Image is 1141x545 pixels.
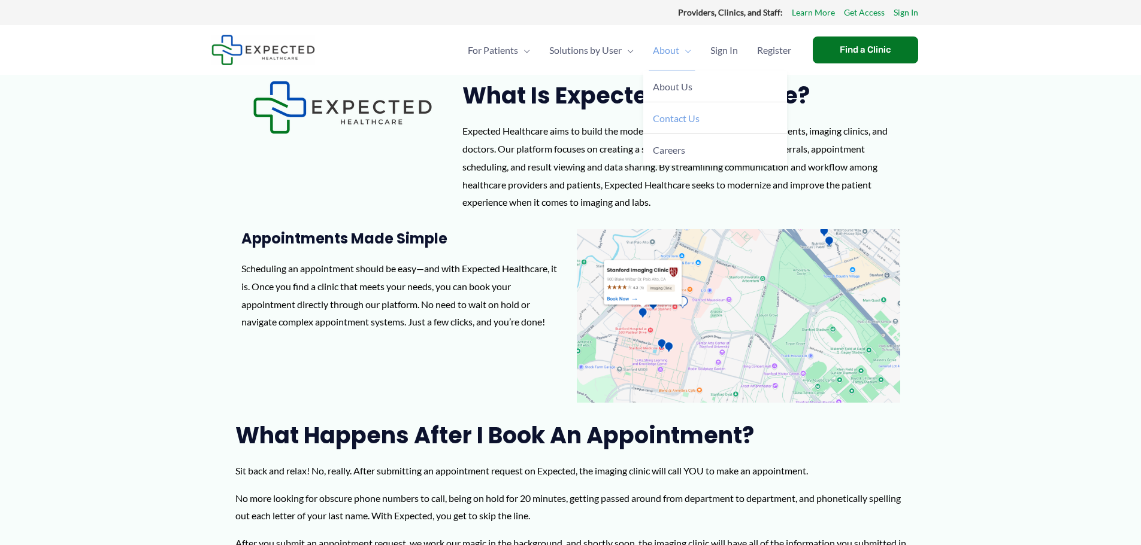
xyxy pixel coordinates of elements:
[462,122,906,211] div: Expected Healthcare aims to build the modern infrastructure that connects patients, imaging clini...
[643,102,787,134] a: Contact Us
[235,489,906,525] p: No more looking for obscure phone numbers to call, being on hold for 20 minutes, getting passed a...
[253,81,432,134] img: Expected Healthcare Logo
[622,29,634,71] span: Menu Toggle
[813,36,918,63] a: Find a Clinic
[643,29,701,71] a: AboutMenu Toggle
[757,29,791,71] span: Register
[792,5,835,20] a: Learn More
[710,29,738,71] span: Sign In
[653,29,679,71] span: About
[458,29,801,71] nav: Primary Site Navigation
[844,5,885,20] a: Get Access
[540,29,643,71] a: Solutions by UserMenu Toggle
[549,29,622,71] span: Solutions by User
[894,5,918,20] a: Sign In
[653,144,685,156] span: Careers
[241,229,565,248] h3: Appointments Made Simple
[643,71,787,103] a: About Us
[747,29,801,71] a: Register
[235,421,906,450] h2: What Happens After I Book an Appointment?
[643,134,787,165] a: Careers
[518,29,530,71] span: Menu Toggle
[678,7,783,17] strong: Providers, Clinics, and Staff:
[462,81,906,110] h2: What is Expected Healthcare?
[241,260,565,331] p: Scheduling an appointment should be easy—and with Expected Healthcare, it is. Once you find a cli...
[701,29,747,71] a: Sign In
[679,29,691,71] span: Menu Toggle
[468,29,518,71] span: For Patients
[211,35,315,65] img: Expected Healthcare Logo - side, dark font, small
[653,112,700,124] span: Contact Us
[458,29,540,71] a: For PatientsMenu Toggle
[235,462,906,480] p: Sit back and relax! No, really. After submitting an appointment request on Expected, the imaging ...
[653,81,692,92] span: About Us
